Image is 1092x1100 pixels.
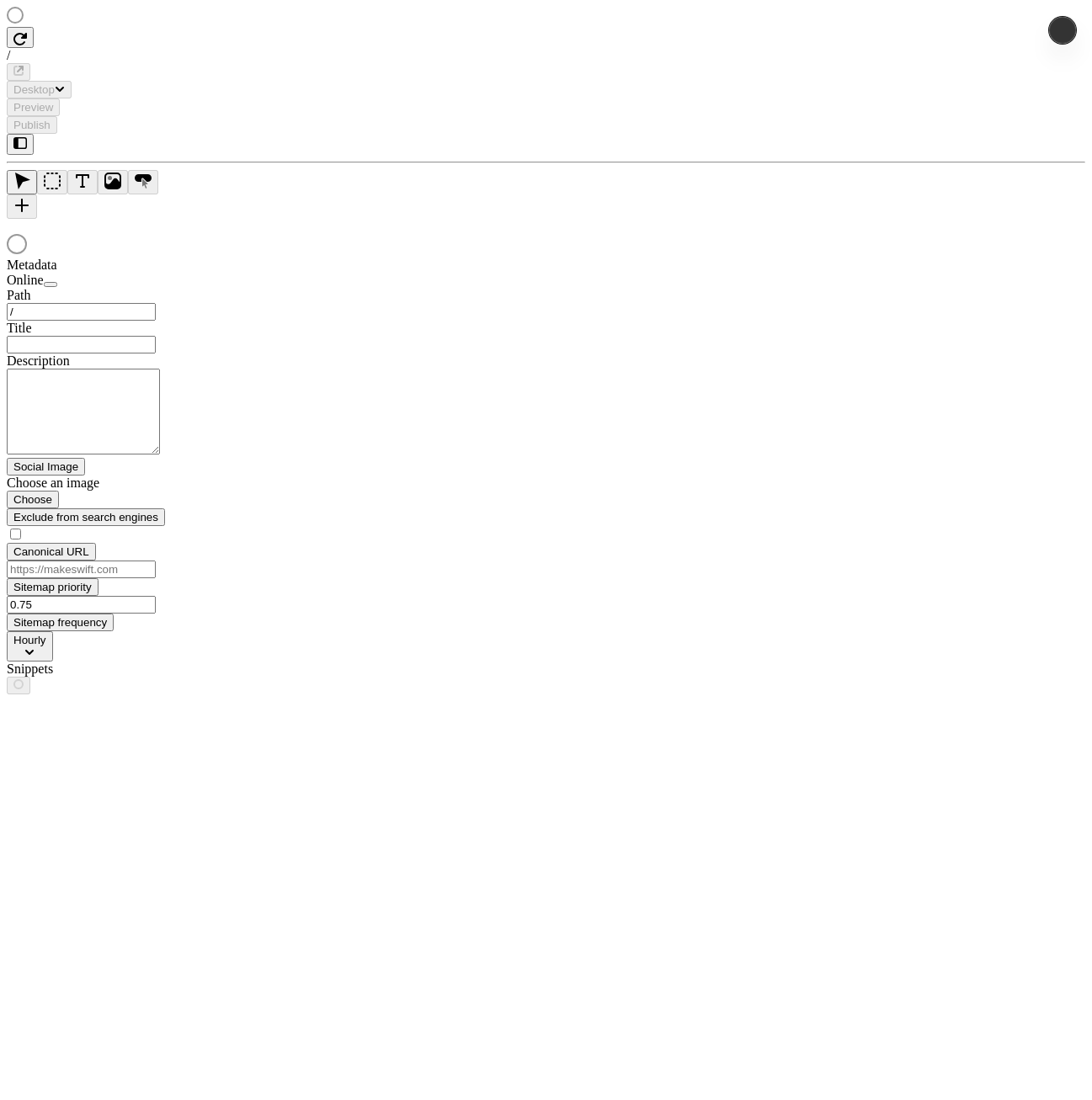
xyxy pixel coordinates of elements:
[13,119,51,131] span: Publish
[7,116,57,134] button: Publish
[13,616,107,629] span: Sitemap frequency
[13,493,52,506] span: Choose
[7,476,209,491] div: Choose an image
[7,353,70,368] span: Description
[7,288,30,302] span: Path
[7,578,99,596] button: Sitemap priority
[13,545,89,558] span: Canonical URL
[13,83,55,96] span: Desktop
[7,321,32,335] span: Title
[7,491,59,508] button: Choose
[67,170,98,194] button: Text
[7,458,85,476] button: Social Image
[7,508,165,526] button: Exclude from search engines
[37,170,67,194] button: Box
[13,634,46,646] span: Hourly
[7,81,72,98] button: Desktop
[7,273,44,287] span: Online
[7,48,1085,63] div: /
[7,662,209,677] div: Snippets
[7,561,156,578] input: https://makeswift.com
[128,170,158,194] button: Button
[7,258,209,273] div: Metadata
[13,581,92,593] span: Sitemap priority
[7,543,96,561] button: Canonical URL
[7,631,53,662] button: Hourly
[13,101,53,114] span: Preview
[98,170,128,194] button: Image
[7,614,114,631] button: Sitemap frequency
[13,511,158,523] span: Exclude from search engines
[13,460,78,473] span: Social Image
[7,98,60,116] button: Preview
